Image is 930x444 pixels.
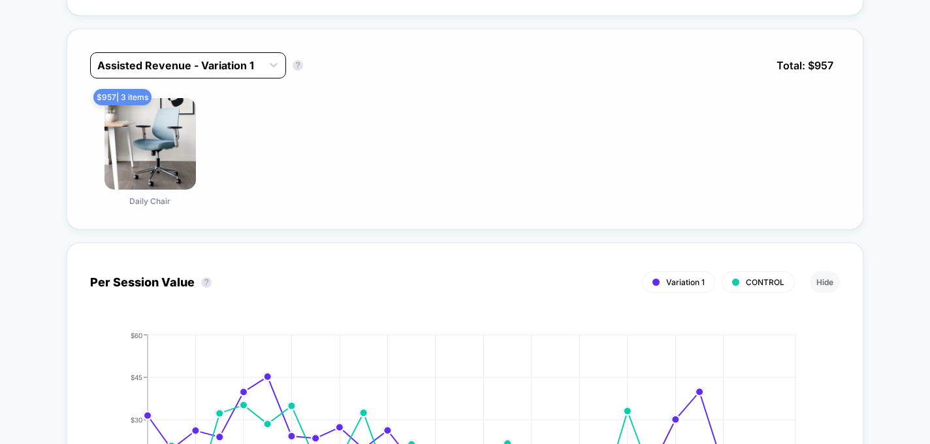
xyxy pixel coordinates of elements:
[293,60,303,71] button: ?
[201,277,212,288] button: ?
[131,415,142,423] tspan: $30
[93,89,152,105] span: $ 957 | 3 items
[810,271,840,293] button: Hide
[131,331,142,339] tspan: $60
[746,277,784,287] span: CONTROL
[131,373,142,381] tspan: $45
[770,52,840,78] span: Total: $ 957
[666,277,705,287] span: Variation 1
[129,196,170,206] span: Daily Chair
[104,98,196,190] img: Daily Chair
